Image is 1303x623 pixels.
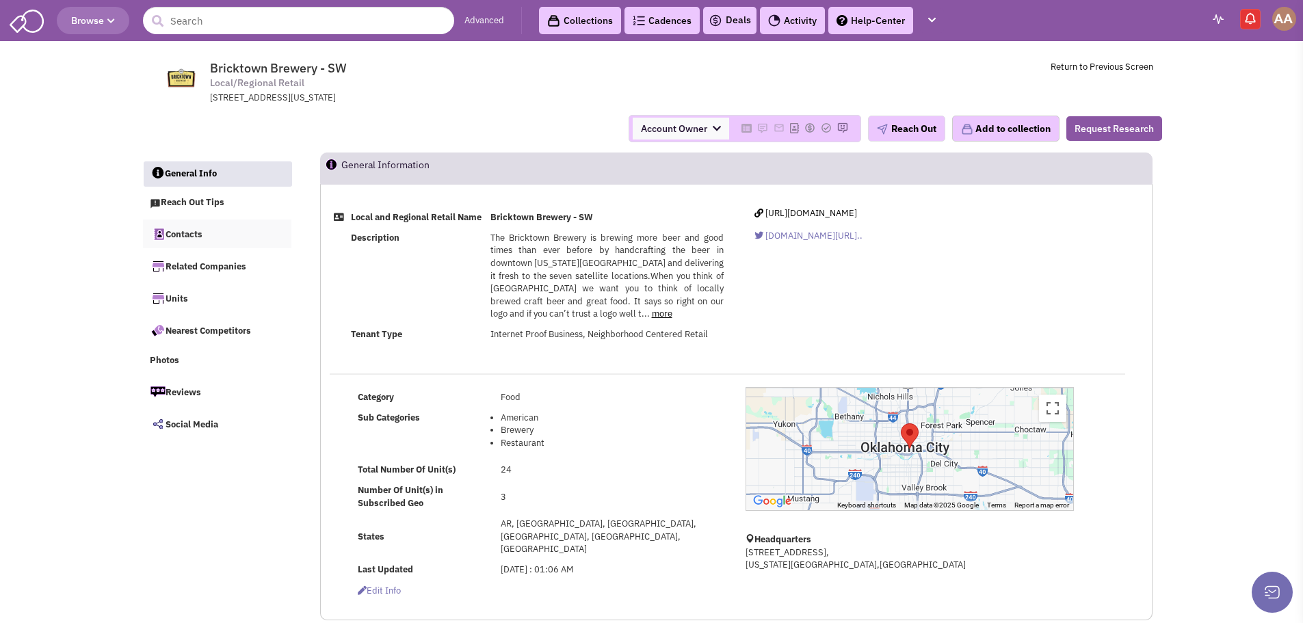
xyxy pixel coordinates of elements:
[633,16,645,25] img: Cadences_logo.png
[143,7,454,34] input: Search
[351,232,399,243] b: Description
[486,325,728,345] td: Internet Proof Business, Neighborhood Centered Retail
[341,153,508,183] h2: General Information
[358,564,413,575] b: Last Updated
[358,391,394,403] b: Category
[765,230,863,241] span: [DOMAIN_NAME][URL]..
[57,7,129,34] button: Browse
[633,118,729,140] span: Account Owner
[490,232,724,319] span: The Bricktown Brewery is brewing more beer and good times than ever before by handcrafting the be...
[143,284,292,313] a: Units
[358,412,420,423] b: Sub Categories
[547,14,560,27] img: icon-collection-lavender-black.svg
[497,480,727,514] td: 3
[837,122,848,133] img: Please add to your accounts
[358,484,443,509] b: Number Of Unit(s) in Subscribed Geo
[351,328,402,340] b: Tenant Type
[497,460,727,480] td: 24
[837,15,847,26] img: help.png
[1272,7,1296,31] img: Abe Arteaga
[210,76,304,90] span: Local/Regional Retail
[750,492,795,510] img: Google
[961,123,973,135] img: icon-collection-lavender.png
[143,220,292,248] a: Contacts
[143,377,292,406] a: Reviews
[901,423,919,449] div: Bricktown Brewery - SW
[768,14,780,27] img: Activity.png
[765,207,857,219] span: [URL][DOMAIN_NAME]
[143,348,292,374] a: Photos
[754,207,857,219] a: [URL][DOMAIN_NAME]
[760,7,825,34] a: Activity
[904,501,979,509] span: Map data ©2025 Google
[652,308,672,319] a: more
[497,387,727,408] td: Food
[497,514,727,559] td: AR, [GEOGRAPHIC_DATA], [GEOGRAPHIC_DATA], [GEOGRAPHIC_DATA], [GEOGRAPHIC_DATA], [GEOGRAPHIC_DATA]
[987,501,1006,509] a: Terms (opens in new tab)
[143,190,292,216] a: Reach Out Tips
[1039,395,1066,422] button: Toggle fullscreen view
[210,92,567,105] div: [STREET_ADDRESS][US_STATE]
[746,546,1074,572] p: [STREET_ADDRESS], [US_STATE][GEOGRAPHIC_DATA],[GEOGRAPHIC_DATA]
[490,211,593,223] b: Bricktown Brewery - SW
[952,116,1059,142] button: Add to collection
[821,122,832,133] img: Please add to your accounts
[1066,116,1162,141] button: Request Research
[624,7,700,34] a: Cadences
[464,14,504,27] a: Advanced
[868,116,945,142] button: Reach Out
[10,7,44,33] img: SmartAdmin
[1014,501,1069,509] a: Report a map error
[358,585,401,596] span: Edit info
[877,124,888,135] img: plane.png
[709,12,722,29] img: icon-deals.svg
[210,60,347,76] span: Bricktown Brewery - SW
[497,560,727,581] td: [DATE] : 01:06 AM
[774,122,785,133] img: Please add to your accounts
[804,122,815,133] img: Please add to your accounts
[358,531,384,542] b: States
[501,424,724,437] li: Brewery
[754,533,811,545] b: Headquarters
[750,492,795,510] a: Open this area in Google Maps (opens a new window)
[358,464,456,475] b: Total Number Of Unit(s)
[828,7,913,34] a: Help-Center
[351,211,482,223] b: Local and Regional Retail Name
[143,316,292,345] a: Nearest Competitors
[71,14,115,27] span: Browse
[143,410,292,438] a: Social Media
[709,12,751,29] a: Deals
[539,7,621,34] a: Collections
[754,230,863,241] a: [DOMAIN_NAME][URL]..
[1051,61,1153,72] a: Return to Previous Screen
[501,437,724,450] li: Restaurant
[837,501,896,510] button: Keyboard shortcuts
[501,412,724,425] li: American
[757,122,768,133] img: Please add to your accounts
[144,161,293,187] a: General Info
[143,252,292,280] a: Related Companies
